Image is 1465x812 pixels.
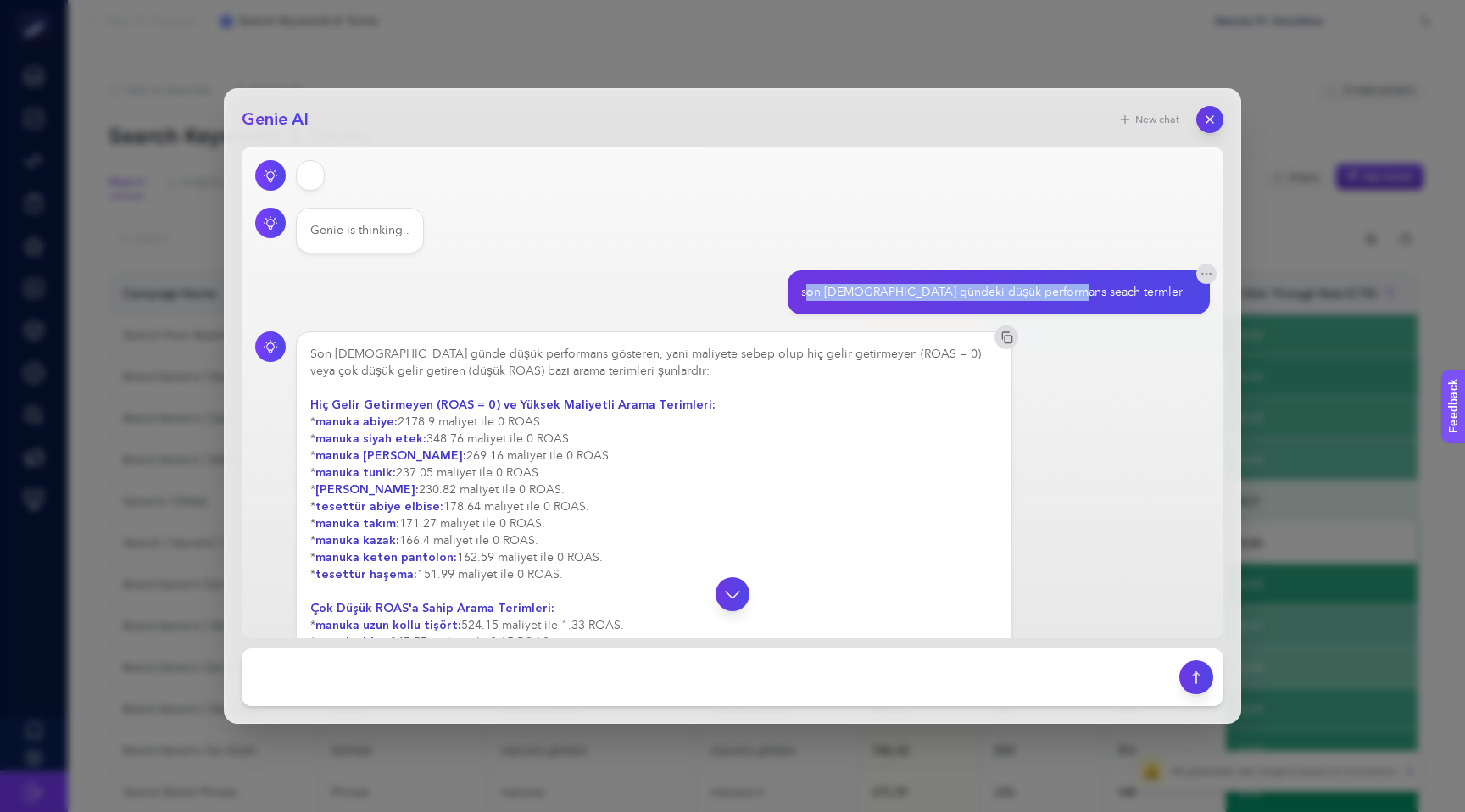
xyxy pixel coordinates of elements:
[315,617,461,633] strong: manuka uzun kollu tişört:
[1108,108,1189,131] button: New chat
[315,634,390,650] strong: manuka bluz:
[10,5,64,19] span: Feedback
[315,566,417,582] strong: tesettür haşema:
[315,532,399,548] strong: manuka kazak:
[315,498,443,514] strong: tesettür abiye elbise:
[994,325,1018,349] button: Copy
[310,346,998,702] div: Son [DEMOGRAPHIC_DATA] günde düşük performans gösteren, yani maliyete sebep olup hiç gelir getirm...
[310,222,409,239] div: Genie is thinking..
[801,284,1183,301] div: son [DEMOGRAPHIC_DATA] gündeki düşük performans seach termler
[315,414,398,430] strong: manuka abiye:
[315,448,466,464] strong: manuka [PERSON_NAME]:
[315,464,396,481] strong: manuka tunik:
[315,431,426,447] strong: manuka siyah etek:
[315,481,419,498] strong: [PERSON_NAME]:
[315,515,399,531] strong: manuka takım:
[315,549,457,565] strong: manuka keten pantolon:
[242,108,309,131] h2: Genie AI
[310,397,716,413] strong: Hiç Gelir Getirmeyen (ROAS = 0) ve Yüksek Maliyetli Arama Terimleri:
